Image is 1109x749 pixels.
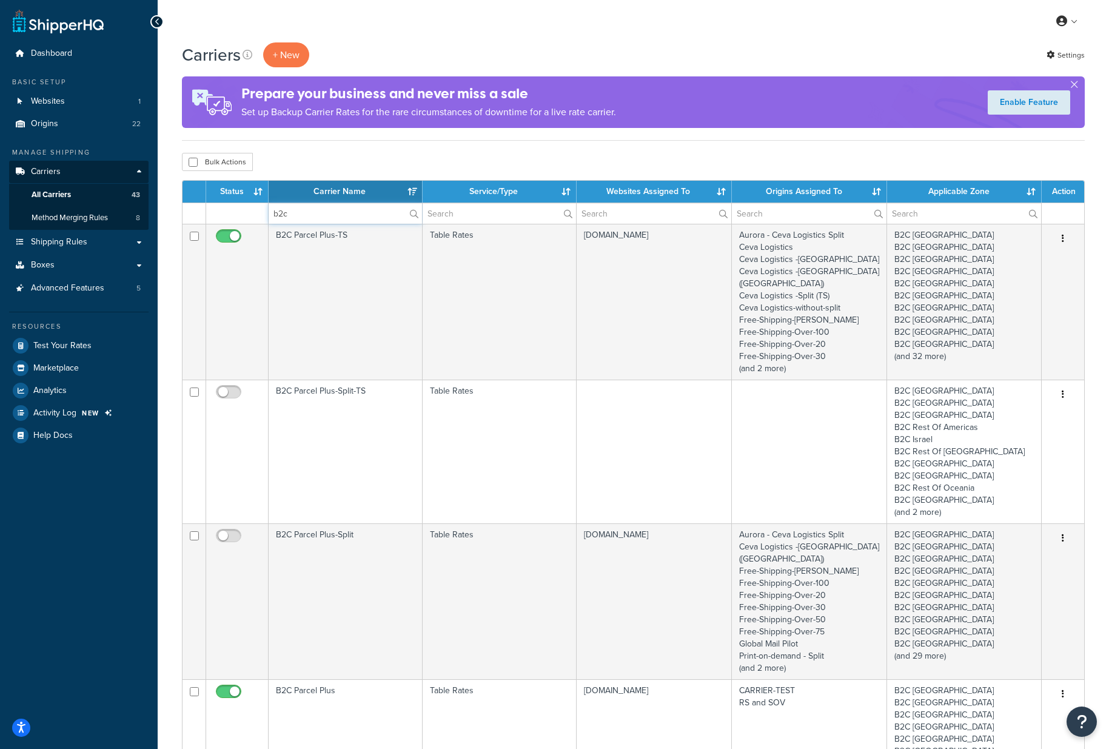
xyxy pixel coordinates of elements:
[9,90,149,113] li: Websites
[732,523,887,679] td: Aurora - Ceva Logistics Split Ceva Logistics -[GEOGRAPHIC_DATA] ([GEOGRAPHIC_DATA]) Free-Shipping...
[31,237,87,247] span: Shipping Rules
[9,277,149,300] li: Advanced Features
[9,161,149,183] a: Carriers
[423,203,576,224] input: Search
[9,277,149,300] a: Advanced Features 5
[423,380,577,523] td: Table Rates
[9,321,149,332] div: Resources
[241,84,616,104] h4: Prepare your business and never miss a sale
[423,224,577,380] td: Table Rates
[732,181,887,203] th: Origins Assigned To: activate to sort column ascending
[31,283,104,294] span: Advanced Features
[33,363,79,374] span: Marketplace
[269,203,422,224] input: Search
[136,213,140,223] span: 8
[887,203,1041,224] input: Search
[31,167,61,177] span: Carriers
[423,523,577,679] td: Table Rates
[9,77,149,87] div: Basic Setup
[31,96,65,107] span: Websites
[9,184,149,206] li: All Carriers
[182,153,253,171] button: Bulk Actions
[423,181,577,203] th: Service/Type: activate to sort column ascending
[9,113,149,135] li: Origins
[9,380,149,401] a: Analytics
[32,190,71,200] span: All Carriers
[33,386,67,396] span: Analytics
[577,203,732,224] input: Search
[9,113,149,135] a: Origins 22
[138,96,141,107] span: 1
[9,402,149,424] a: Activity Log NEW
[988,90,1070,115] a: Enable Feature
[13,9,104,33] a: ShipperHQ Home
[1067,707,1097,737] button: Open Resource Center
[577,224,732,380] td: [DOMAIN_NAME]
[33,341,92,351] span: Test Your Rates
[241,104,616,121] p: Set up Backup Carrier Rates for the rare circumstances of downtime for a live rate carrier.
[9,207,149,229] a: Method Merging Rules 8
[887,181,1042,203] th: Applicable Zone: activate to sort column ascending
[9,357,149,379] a: Marketplace
[9,184,149,206] a: All Carriers 43
[887,380,1042,523] td: B2C [GEOGRAPHIC_DATA] B2C [GEOGRAPHIC_DATA] B2C [GEOGRAPHIC_DATA] B2C Rest Of Americas B2C Israel...
[31,49,72,59] span: Dashboard
[263,42,309,67] button: + New
[132,119,141,129] span: 22
[9,254,149,277] a: Boxes
[182,43,241,67] h1: Carriers
[9,90,149,113] a: Websites 1
[9,402,149,424] li: Activity Log
[9,42,149,65] a: Dashboard
[269,181,423,203] th: Carrier Name: activate to sort column ascending
[887,224,1042,380] td: B2C [GEOGRAPHIC_DATA] B2C [GEOGRAPHIC_DATA] B2C [GEOGRAPHIC_DATA] B2C [GEOGRAPHIC_DATA] B2C [GEOG...
[9,335,149,357] a: Test Your Rates
[269,380,423,523] td: B2C Parcel Plus-Split-TS
[182,76,241,128] img: ad-rules-rateshop-fe6ec290ccb7230408bd80ed9643f0289d75e0ffd9eb532fc0e269fcd187b520.png
[732,203,886,224] input: Search
[9,207,149,229] li: Method Merging Rules
[269,224,423,380] td: B2C Parcel Plus-TS
[9,147,149,158] div: Manage Shipping
[9,425,149,446] a: Help Docs
[577,181,732,203] th: Websites Assigned To: activate to sort column ascending
[136,283,141,294] span: 5
[33,431,73,441] span: Help Docs
[82,408,99,418] span: NEW
[206,181,269,203] th: Status: activate to sort column ascending
[33,408,76,418] span: Activity Log
[269,523,423,679] td: B2C Parcel Plus-Split
[577,523,732,679] td: [DOMAIN_NAME]
[732,224,887,380] td: Aurora - Ceva Logistics Split Ceva Logistics Ceva Logistics -[GEOGRAPHIC_DATA] Ceva Logistics -[G...
[887,523,1042,679] td: B2C [GEOGRAPHIC_DATA] B2C [GEOGRAPHIC_DATA] B2C [GEOGRAPHIC_DATA] B2C [GEOGRAPHIC_DATA] B2C [GEOG...
[9,161,149,230] li: Carriers
[31,119,58,129] span: Origins
[132,190,140,200] span: 43
[31,260,55,270] span: Boxes
[1042,181,1084,203] th: Action
[32,213,108,223] span: Method Merging Rules
[9,231,149,254] a: Shipping Rules
[1047,47,1085,64] a: Settings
